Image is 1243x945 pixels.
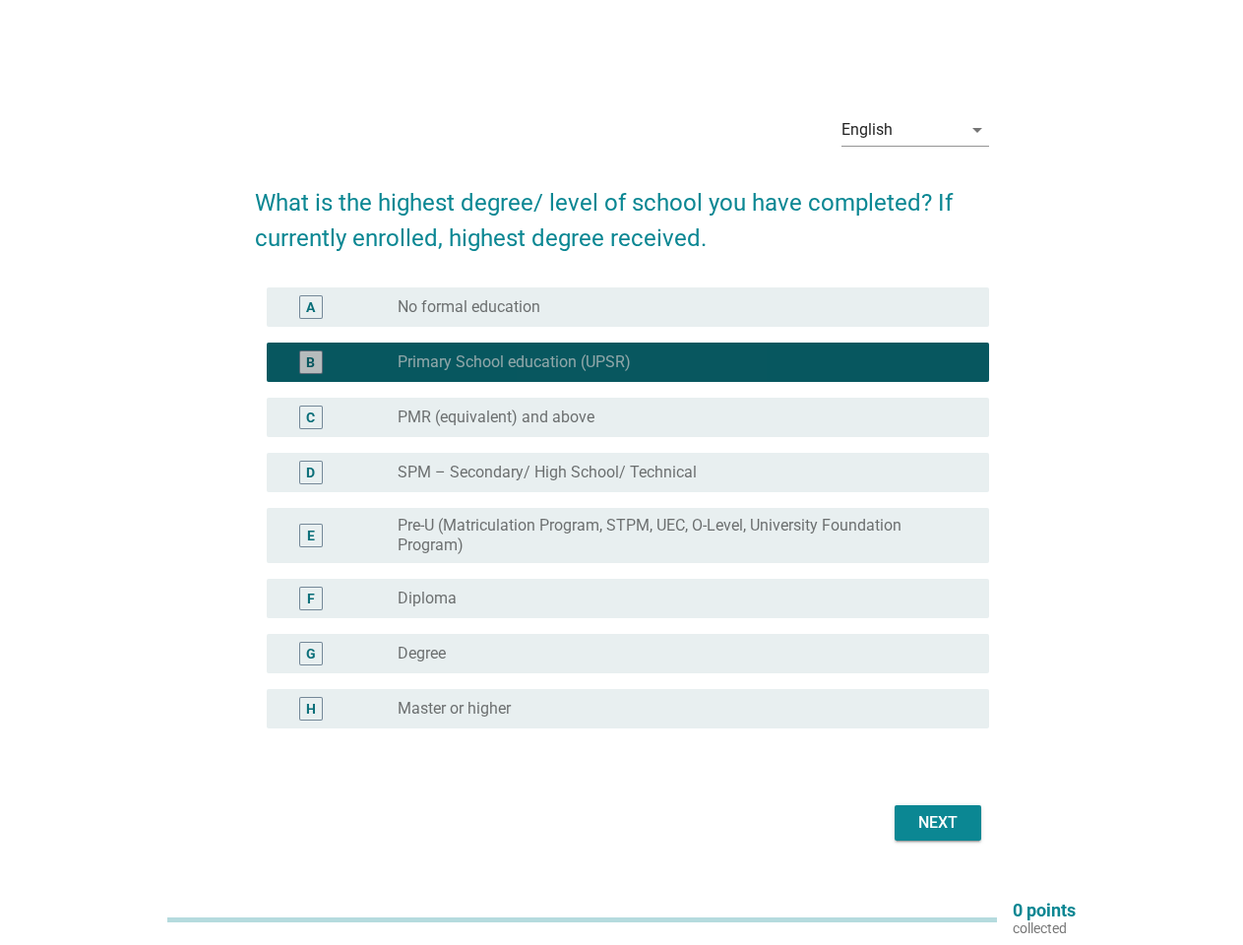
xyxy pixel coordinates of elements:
[398,516,958,555] label: Pre-U (Matriculation Program, STPM, UEC, O-Level, University Foundation Program)
[398,297,540,317] label: No formal education
[306,699,316,720] div: H
[398,644,446,663] label: Degree
[965,118,989,142] i: arrow_drop_down
[398,699,511,719] label: Master or higher
[398,352,631,372] label: Primary School education (UPSR)
[895,805,981,841] button: Next
[398,589,457,608] label: Diploma
[307,589,315,609] div: F
[306,408,315,428] div: C
[306,463,315,483] div: D
[306,644,316,664] div: G
[1013,919,1076,937] p: collected
[398,463,697,482] label: SPM – Secondary/ High School/ Technical
[1013,902,1076,919] p: 0 points
[910,811,965,835] div: Next
[841,121,893,139] div: English
[398,408,594,427] label: PMR (equivalent) and above
[307,526,315,546] div: E
[306,297,315,318] div: A
[255,165,989,256] h2: What is the highest degree/ level of school you have completed? If currently enrolled, highest de...
[306,352,315,373] div: B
